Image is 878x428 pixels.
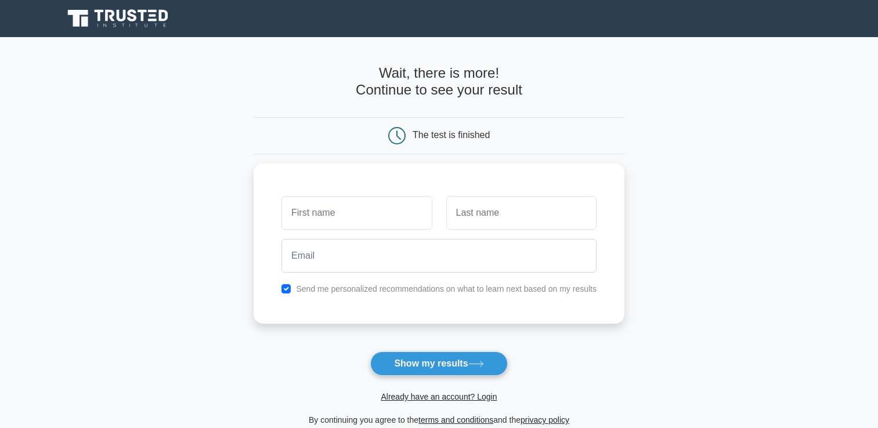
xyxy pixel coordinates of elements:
h4: Wait, there is more! Continue to see your result [254,65,624,99]
a: terms and conditions [418,415,493,425]
button: Show my results [370,351,507,376]
label: Send me personalized recommendations on what to learn next based on my results [296,284,597,293]
a: privacy policy [521,415,569,425]
input: Last name [446,196,597,230]
input: First name [281,196,432,230]
div: The test is finished [413,130,490,140]
div: By continuing you agree to the and the [247,413,631,427]
a: Already have an account? Login [381,392,497,401]
input: Email [281,239,597,273]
